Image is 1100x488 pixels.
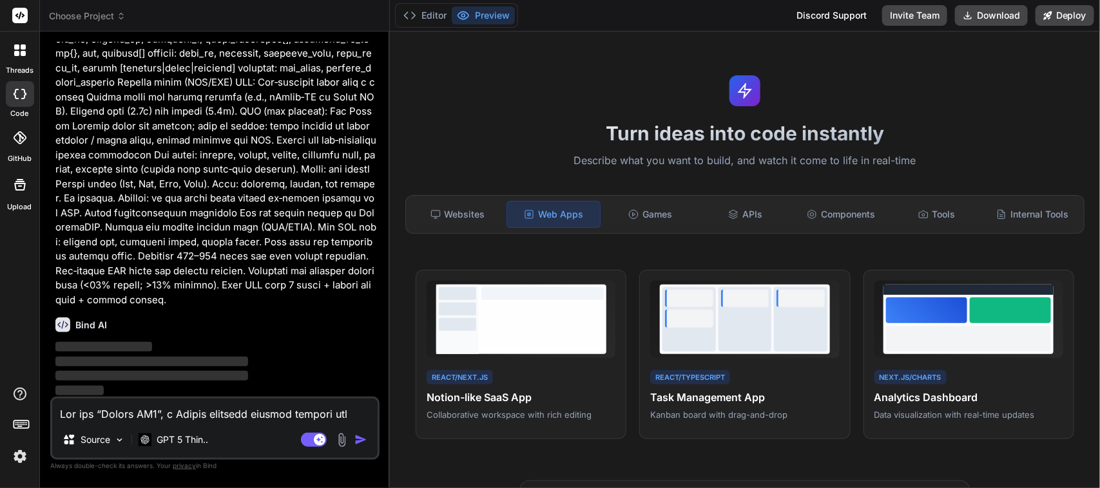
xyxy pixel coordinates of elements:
h4: Task Management App [650,389,839,405]
h1: Turn ideas into code instantly [398,122,1092,145]
label: GitHub [8,153,32,164]
h4: Analytics Dashboard [874,389,1063,405]
span: ‌ [55,342,152,352]
h4: Notion-like SaaS App [427,389,615,405]
div: Web Apps [507,201,601,228]
button: Invite Team [882,5,947,26]
span: privacy [173,462,196,469]
button: Preview [452,6,515,24]
div: React/Next.js [427,370,493,385]
img: attachment [334,433,349,447]
p: GPT 5 Thin.. [157,433,208,446]
span: ‌ [55,357,248,366]
div: Websites [411,201,504,228]
img: Pick Models [114,435,125,446]
div: Discord Support [789,5,874,26]
button: Download [955,5,1028,26]
div: Games [603,201,696,228]
span: Choose Project [49,10,126,23]
button: Deploy [1036,5,1094,26]
span: ‌ [55,371,248,380]
p: Source [81,433,110,446]
label: threads [6,65,34,76]
p: Collaborative workspace with rich editing [427,409,615,420]
h6: Bind AI [75,319,107,332]
img: settings [9,446,31,467]
div: APIs [699,201,792,228]
div: Next.js/Charts [874,370,947,385]
span: ‌ [55,386,104,395]
img: icon [354,433,367,446]
button: Editor [398,6,452,24]
p: Describe what you want to build, and watch it come to life in real-time [398,153,1092,169]
div: React/TypeScript [650,370,730,385]
p: Kanban board with drag-and-drop [650,409,839,420]
p: Data visualization with real-time updates [874,409,1063,420]
p: Always double-check its answers. Your in Bind [50,460,380,472]
label: code [11,108,29,119]
img: GPT 5 Thinking High [139,433,151,446]
div: Tools [890,201,983,228]
label: Upload [8,202,32,212]
div: Components [795,201,887,228]
div: Internal Tools [986,201,1079,228]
